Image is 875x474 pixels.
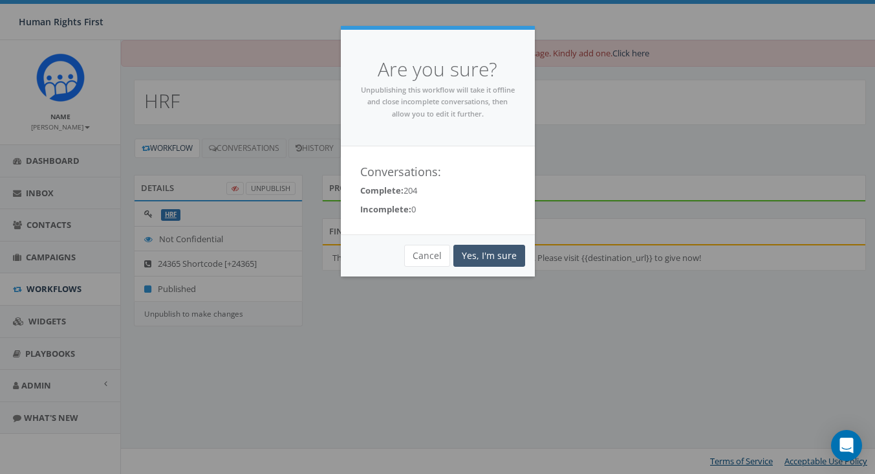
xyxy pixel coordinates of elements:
[404,245,450,267] button: Cancel
[360,185,515,197] p: 204
[360,203,515,216] p: 0
[360,185,404,196] strong: Complete:
[360,56,515,84] h4: Are you sure?
[360,166,515,179] h4: Conversations:
[361,85,515,119] small: Unpublishing this workflow will take it offline and close incomplete conversations, then allow yo...
[831,430,862,461] div: Open Intercom Messenger
[360,203,411,215] strong: Incomplete:
[453,245,525,267] a: Yes, I'm sure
